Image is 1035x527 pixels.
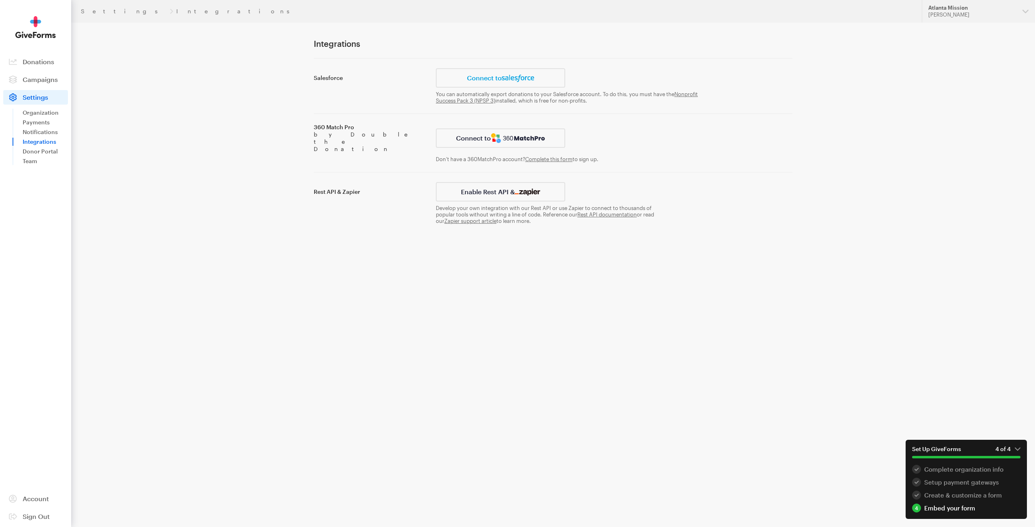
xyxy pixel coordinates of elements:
[444,218,496,224] a: Zapier support article
[3,55,68,69] a: Donations
[23,127,68,137] a: Notifications
[928,4,1016,11] div: Atlanta Mission
[577,211,637,218] a: Rest API documentation
[23,93,48,101] span: Settings
[436,91,711,104] p: You can automatically export donations to your Salesforce account. To do this, you must have the ...
[23,156,68,166] a: Team
[15,16,56,38] img: GiveForms
[314,131,415,152] span: by Double the Donation
[81,8,167,15] a: Settings
[436,182,565,202] button: Enable Rest API &
[3,72,68,87] a: Campaigns
[502,75,534,82] img: salesforce-ccb77ba178c30785f9810eef0c259c6a25b2ff078049f8943c02ff562ea2a71e.png
[491,133,545,143] img: matchpro-598062ffc93f7cc67ae85787ac0449152f595a5c7aa6ee2c5a11943551af9b30.svg
[23,147,68,156] a: Donor Portal
[436,68,565,88] a: Connect to
[436,128,565,148] a: Connect to
[436,91,698,104] a: Nonprofit Success Pack 3 (NPSP 3)
[23,118,68,127] a: Payments
[314,188,426,195] label: Rest API & Zapier
[525,156,572,162] a: Complete this form
[23,137,68,147] a: Integrations
[3,90,68,105] a: Settings
[928,11,1016,18] div: [PERSON_NAME]
[436,156,670,162] p: Don’t have a 360MatchPro account? to sign up.
[314,124,426,153] label: 360 Match Pro
[23,76,58,83] span: Campaigns
[314,39,792,48] h1: Integrations
[23,108,68,118] a: Organization
[23,58,54,65] span: Donations
[314,74,426,82] label: Salesforce
[515,189,540,195] img: zapier-c8d75e7e78a4370629cd1761839ca1baf517eff8631b4b158c8a0ac81e909c63.svg
[436,205,670,224] p: Develop your own integration with our Rest API or use Zapier to connect to thousands of popular t...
